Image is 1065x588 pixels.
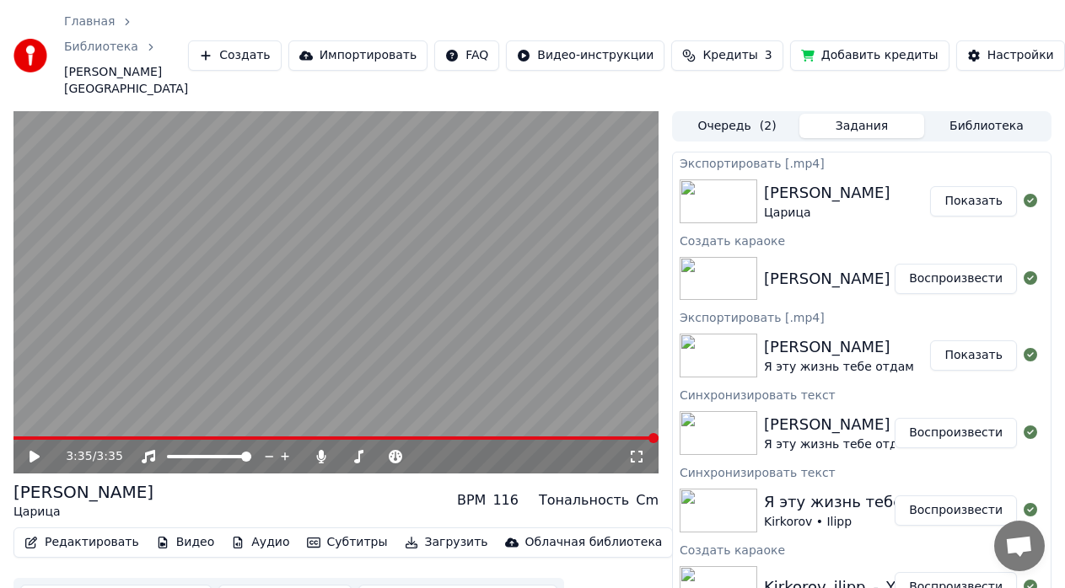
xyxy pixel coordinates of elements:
[895,495,1017,526] button: Воспроизвести
[434,40,499,71] button: FAQ
[64,13,115,30] a: Главная
[224,531,296,554] button: Аудио
[764,490,957,514] div: Я эту жизнь тебе отдам
[764,514,957,531] div: Kirkorov • Ilipp
[457,490,486,510] div: BPM
[96,448,122,465] span: 3:35
[149,531,222,554] button: Видео
[924,114,1049,138] button: Библиотека
[64,64,188,98] span: [PERSON_NAME][GEOGRAPHIC_DATA]
[930,340,1017,371] button: Показать
[18,531,146,554] button: Редактировать
[506,40,664,71] button: Видео-инструкции
[765,47,772,64] span: 3
[675,114,799,138] button: Очередь
[673,384,1051,404] div: Синхронизировать текст
[66,448,106,465] div: /
[764,335,914,359] div: [PERSON_NAME]
[64,13,188,98] nav: breadcrumb
[760,118,777,135] span: ( 2 )
[895,418,1017,448] button: Воспроизвести
[673,539,1051,559] div: Создать караоке
[702,47,757,64] span: Кредиты
[64,39,138,56] a: Библиотека
[13,39,47,72] img: youka
[300,531,395,554] button: Субтитры
[956,40,1065,71] button: Настройки
[673,462,1051,482] div: Синхронизировать текст
[492,490,519,510] div: 116
[764,181,890,205] div: [PERSON_NAME]
[13,504,153,521] div: Царица
[764,267,890,291] div: [PERSON_NAME]
[525,534,663,551] div: Облачная библиотека
[539,490,629,510] div: Тональность
[930,186,1017,216] button: Показать
[673,307,1051,327] div: Экспортировать [.mp4]
[895,264,1017,294] button: Воспроизвести
[288,40,428,71] button: Импортировать
[673,230,1051,250] div: Создать караоке
[764,436,914,453] div: Я эту жизнь тебе отдам
[764,205,890,222] div: Царица
[987,47,1054,64] div: Настройки
[13,480,153,504] div: [PERSON_NAME]
[994,521,1045,571] div: Открытый чат
[66,448,92,465] span: 3:35
[671,40,783,71] button: Кредиты3
[636,490,659,510] div: Cm
[799,114,924,138] button: Задания
[790,40,949,71] button: Добавить кредиты
[764,359,914,376] div: Я эту жизнь тебе отдам
[188,40,281,71] button: Создать
[764,413,914,436] div: [PERSON_NAME]
[398,531,495,554] button: Загрузить
[673,152,1051,173] div: Экспортировать [.mp4]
